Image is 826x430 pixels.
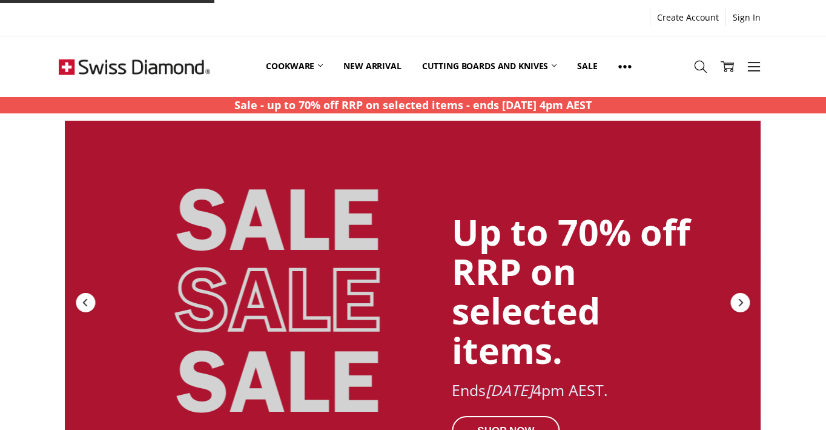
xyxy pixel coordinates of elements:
[234,98,592,112] strong: Sale - up to 70% off RRP on selected items - ends [DATE] 4pm AEST
[650,9,725,26] a: Create Account
[412,39,567,93] a: Cutting boards and knives
[608,39,642,94] a: Show All
[333,39,411,93] a: New arrival
[256,39,333,93] a: Cookware
[59,36,210,97] img: Free Shipping On Every Order
[486,380,533,400] em: [DATE]
[726,9,767,26] a: Sign In
[74,292,96,314] div: Previous
[452,212,696,370] div: Up to 70% off RRP on selected items.
[729,292,751,314] div: Next
[567,39,607,93] a: Sale
[452,382,696,399] div: Ends 4pm AEST.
